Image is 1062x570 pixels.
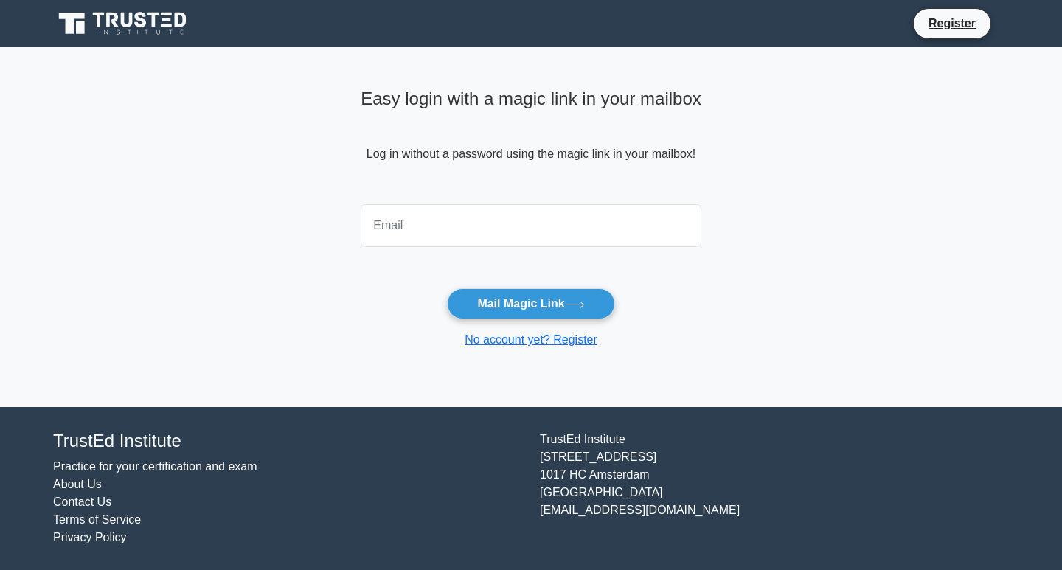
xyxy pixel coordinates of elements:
div: Log in without a password using the magic link in your mailbox! [361,83,701,198]
h4: Easy login with a magic link in your mailbox [361,88,701,110]
a: Register [920,14,985,32]
a: Contact Us [53,496,111,508]
a: Privacy Policy [53,531,127,543]
button: Mail Magic Link [447,288,614,319]
input: Email [361,204,701,247]
a: Terms of Service [53,513,141,526]
div: TrustEd Institute [STREET_ADDRESS] 1017 HC Amsterdam [GEOGRAPHIC_DATA] [EMAIL_ADDRESS][DOMAIN_NAME] [531,431,1018,546]
a: No account yet? Register [465,333,597,346]
a: About Us [53,478,102,490]
a: Practice for your certification and exam [53,460,257,473]
h4: TrustEd Institute [53,431,522,452]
